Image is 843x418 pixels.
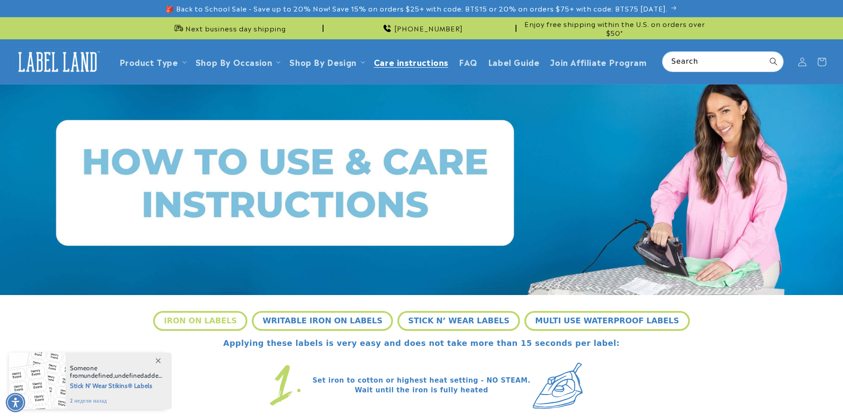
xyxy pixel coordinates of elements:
div: Announcement [327,17,516,39]
span: Care instructions [374,57,448,67]
a: Join Affiliate Program [545,51,652,72]
a: Shop By Design [289,56,356,68]
div: Announcement [520,17,709,39]
img: Number 1 [258,356,312,415]
summary: Product Type [114,51,190,72]
span: Next business day shipping [185,24,286,33]
div: Announcement [134,17,323,39]
button: Search [764,52,783,71]
span: [PHONE_NUMBER] [394,24,463,33]
a: FAQ [454,51,483,72]
summary: Shop By Design [284,51,368,72]
button: MULTI USE WATERPROOF LABELS [524,311,689,330]
span: undefined [115,372,144,380]
span: 🎒 Back to School Sale - Save up to 20% Now! Save 15% on orders $25+ with code: BTS15 or 20% on or... [166,4,668,13]
span: Join Affiliate Program [550,57,647,67]
a: Label Guide [483,51,545,72]
summary: Shop By Occasion [190,51,285,72]
span: Enjoy free shipping within the U.S. on orders over $50* [520,19,709,37]
iframe: Gorgias live chat messenger [754,380,834,409]
button: IRON ON LABELS [153,311,247,330]
img: Iron [531,356,585,415]
span: Label Guide [488,57,540,67]
a: Product Type [119,56,178,68]
div: Accessibility Menu [6,393,25,412]
button: WRITABLE IRON ON LABELS [252,311,393,330]
p: Applying these labels is very easy and does not take more than 15 seconds per label: [223,337,620,349]
span: undefined [84,372,113,380]
span: FAQ [459,57,477,67]
img: Label Land [13,48,102,76]
button: STICK N’ WEAR LABELS [397,311,520,330]
span: Shop By Occasion [196,57,273,67]
span: Someone from , added this product to their cart. [70,364,162,380]
p: Set iron to cotton or highest heat setting - NO STEAM. Wait until the iron is fully heated [312,376,531,395]
a: Label Land [10,45,105,79]
a: Care instructions [369,51,454,72]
